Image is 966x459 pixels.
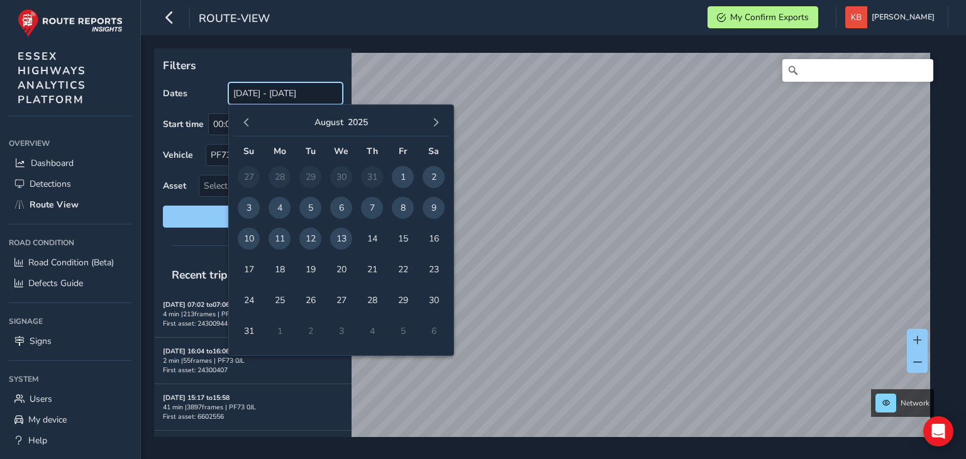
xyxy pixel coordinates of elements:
[206,145,321,165] div: PF73 0JL
[306,145,316,157] span: Tu
[238,197,260,219] span: 3
[730,11,809,23] span: My Confirm Exports
[423,258,445,280] span: 23
[28,434,47,446] span: Help
[163,87,187,99] label: Dates
[299,197,321,219] span: 5
[269,289,291,311] span: 25
[9,389,131,409] a: Users
[28,277,83,289] span: Defects Guide
[172,211,333,223] span: Reset filters
[9,430,131,451] a: Help
[361,258,383,280] span: 21
[163,365,228,375] span: First asset: 24300407
[9,331,131,351] a: Signs
[238,289,260,311] span: 24
[9,252,131,273] a: Road Condition (Beta)
[782,59,933,82] input: Search
[9,312,131,331] div: Signage
[30,393,52,405] span: Users
[845,6,867,28] img: diamond-layout
[163,412,224,421] span: First asset: 6602556
[18,9,123,37] img: rr logo
[238,228,260,250] span: 10
[314,116,343,128] button: August
[269,197,291,219] span: 4
[269,258,291,280] span: 18
[163,258,242,291] span: Recent trips
[348,116,368,128] button: 2025
[9,153,131,174] a: Dashboard
[9,134,131,153] div: Overview
[367,145,378,157] span: Th
[423,166,445,188] span: 2
[163,309,343,319] div: 4 min | 213 frames | PF73 0JL
[28,257,114,268] span: Road Condition (Beta)
[872,6,935,28] span: [PERSON_NAME]
[163,300,230,309] strong: [DATE] 07:02 to 07:06
[330,228,352,250] span: 13
[199,11,270,28] span: route-view
[243,145,254,157] span: Su
[708,6,818,28] button: My Confirm Exports
[361,289,383,311] span: 28
[330,197,352,219] span: 6
[361,197,383,219] span: 7
[392,197,414,219] span: 8
[330,289,352,311] span: 27
[238,258,260,280] span: 17
[28,414,67,426] span: My device
[163,57,343,74] p: Filters
[423,289,445,311] span: 30
[269,228,291,250] span: 11
[399,145,407,157] span: Fr
[392,289,414,311] span: 29
[423,197,445,219] span: 9
[163,393,230,402] strong: [DATE] 15:17 to 15:58
[392,166,414,188] span: 1
[299,258,321,280] span: 19
[428,145,439,157] span: Sa
[392,258,414,280] span: 22
[334,145,348,157] span: We
[30,335,52,347] span: Signs
[30,178,71,190] span: Detections
[163,356,343,365] div: 2 min | 55 frames | PF73 0JL
[163,346,230,356] strong: [DATE] 16:04 to 16:06
[923,416,953,446] div: Open Intercom Messenger
[31,157,74,169] span: Dashboard
[423,228,445,250] span: 16
[330,258,352,280] span: 20
[163,149,193,161] label: Vehicle
[9,194,131,215] a: Route View
[361,228,383,250] span: 14
[9,370,131,389] div: System
[163,118,204,130] label: Start time
[9,273,131,294] a: Defects Guide
[18,49,86,107] span: ESSEX HIGHWAYS ANALYTICS PLATFORM
[9,233,131,252] div: Road Condition
[163,319,228,328] span: First asset: 24300944
[845,6,939,28] button: [PERSON_NAME]
[163,180,186,192] label: Asset
[163,206,343,228] button: Reset filters
[901,398,930,408] span: Network
[158,53,930,451] canvas: Map
[299,228,321,250] span: 12
[163,402,343,412] div: 41 min | 3897 frames | PF73 0JL
[9,174,131,194] a: Detections
[9,409,131,430] a: My device
[299,289,321,311] span: 26
[274,145,286,157] span: Mo
[199,175,321,196] span: Select an asset code
[392,228,414,250] span: 15
[238,320,260,342] span: 31
[30,199,79,211] span: Route View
